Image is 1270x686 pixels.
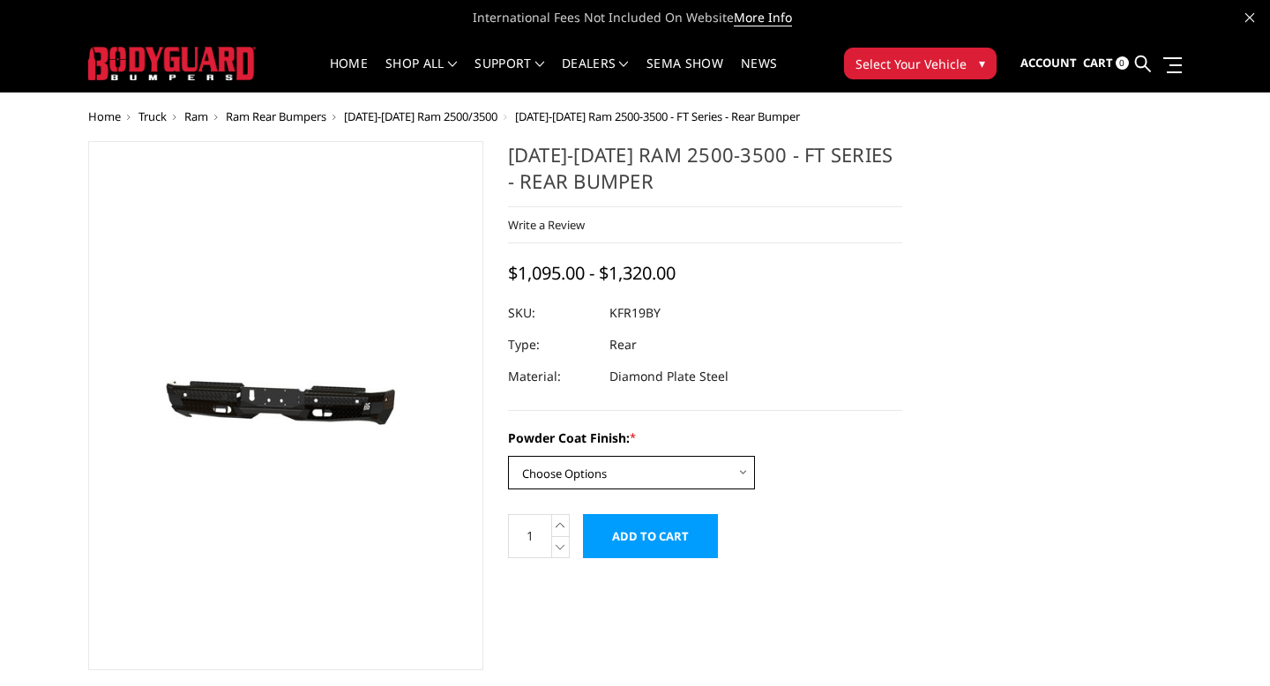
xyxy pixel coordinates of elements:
a: shop all [385,57,457,92]
dd: Diamond Plate Steel [609,361,728,392]
a: Home [330,57,368,92]
a: Cart 0 [1083,40,1129,87]
span: ▾ [979,54,985,72]
a: Write a Review [508,217,585,233]
a: More Info [734,9,792,26]
span: Account [1020,55,1077,71]
a: Home [88,108,121,124]
label: Powder Coat Finish: [508,429,903,447]
span: $1,095.00 - $1,320.00 [508,261,676,285]
input: Add to Cart [583,514,718,558]
dd: KFR19BY [609,297,661,329]
a: Ram Rear Bumpers [226,108,326,124]
a: News [741,57,777,92]
img: BODYGUARD BUMPERS [88,47,256,79]
a: Dealers [562,57,629,92]
dd: Rear [609,329,637,361]
a: [DATE]-[DATE] Ram 2500/3500 [344,108,497,124]
a: Truck [138,108,167,124]
dt: Type: [508,329,596,361]
a: Support [474,57,544,92]
a: SEMA Show [646,57,723,92]
span: Select Your Vehicle [855,55,967,73]
span: Cart [1083,55,1113,71]
h1: [DATE]-[DATE] Ram 2500-3500 - FT Series - Rear Bumper [508,141,903,207]
button: Select Your Vehicle [844,48,997,79]
a: Account [1020,40,1077,87]
dt: Material: [508,361,596,392]
a: Ram [184,108,208,124]
dt: SKU: [508,297,596,329]
a: 2019-2025 Ram 2500-3500 - FT Series - Rear Bumper [88,141,483,670]
span: [DATE]-[DATE] Ram 2500-3500 - FT Series - Rear Bumper [515,108,800,124]
span: 0 [1116,56,1129,70]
